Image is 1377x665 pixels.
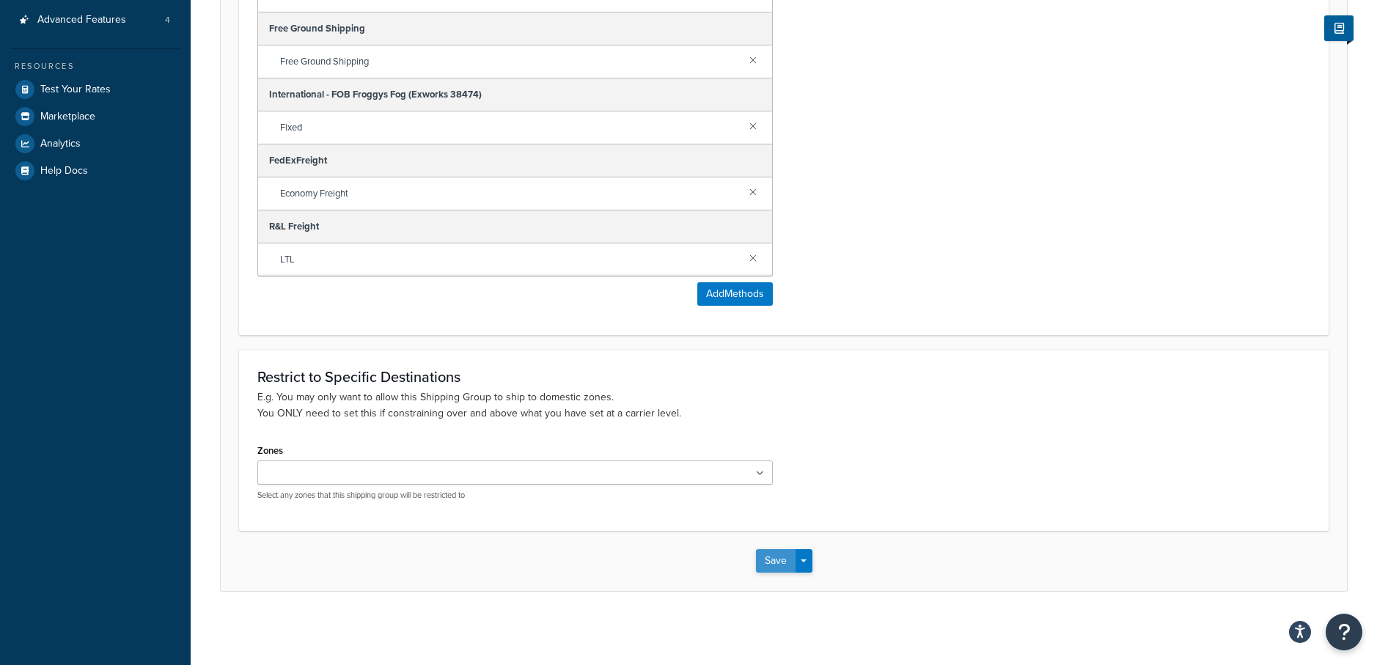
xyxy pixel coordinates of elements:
button: Show Help Docs [1324,15,1354,41]
a: Advanced Features4 [11,7,180,34]
div: R&L Freight [258,210,772,243]
a: Test Your Rates [11,76,180,103]
div: International - FOB Froggys Fog (Exworks 38474) [258,78,772,111]
a: Help Docs [11,158,180,184]
button: Open Resource Center [1326,614,1362,650]
span: Economy Freight [280,183,738,204]
div: Resources [11,60,180,73]
a: Marketplace [11,103,180,130]
li: Advanced Features [11,7,180,34]
button: AddMethods [697,282,773,306]
span: Advanced Features [37,14,126,26]
span: Test Your Rates [40,84,111,96]
span: Help Docs [40,165,88,177]
div: FedExFreight [258,144,772,177]
span: Free Ground Shipping [280,51,738,72]
span: 4 [165,14,170,26]
a: Analytics [11,131,180,157]
div: Free Ground Shipping [258,12,772,45]
span: Analytics [40,138,81,150]
label: Zones [257,445,283,456]
button: Save [756,549,796,573]
p: E.g. You may only want to allow this Shipping Group to ship to domestic zones. You ONLY need to s... [257,389,1310,422]
span: Marketplace [40,111,95,123]
span: Fixed [280,117,738,138]
h3: Restrict to Specific Destinations [257,369,1310,385]
p: Select any zones that this shipping group will be restricted to [257,490,773,501]
span: LTL [280,249,738,270]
